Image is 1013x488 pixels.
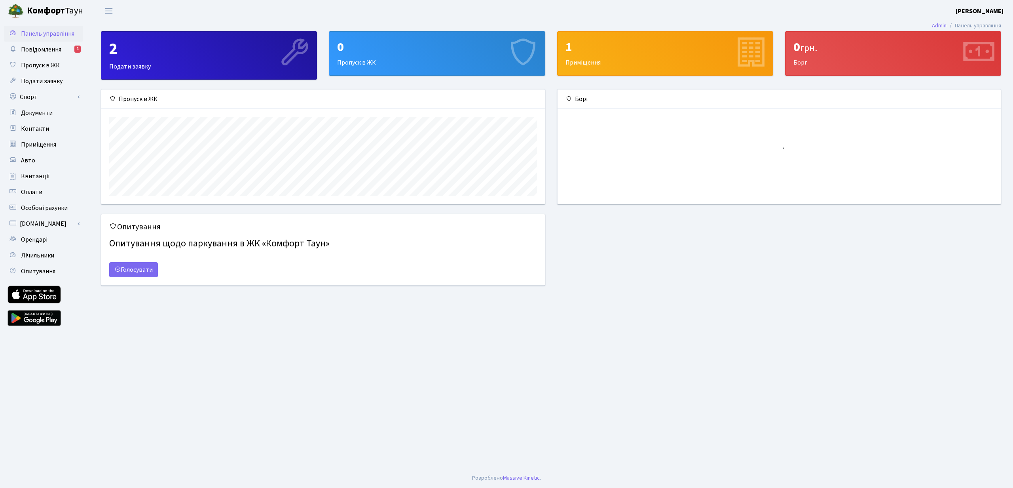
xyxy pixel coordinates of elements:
[4,26,83,42] a: Панель управління
[4,137,83,152] a: Приміщення
[109,222,537,232] h5: Опитування
[4,105,83,121] a: Документи
[4,121,83,137] a: Контакти
[558,32,773,75] div: Приміщення
[21,188,42,196] span: Оплати
[21,267,55,276] span: Опитування
[329,31,545,76] a: 0Пропуск в ЖК
[27,4,83,18] span: Таун
[557,31,773,76] a: 1Приміщення
[21,29,74,38] span: Панель управління
[337,40,537,55] div: 0
[4,152,83,168] a: Авто
[793,40,993,55] div: 0
[101,31,317,80] a: 2Подати заявку
[956,6,1004,16] a: [PERSON_NAME]
[101,32,317,79] div: Подати заявку
[932,21,947,30] a: Admin
[21,77,63,86] span: Подати заявку
[21,251,54,260] span: Лічильники
[21,235,47,244] span: Орендарі
[109,40,309,59] div: 2
[21,61,60,70] span: Пропуск в ЖК
[4,73,83,89] a: Подати заявку
[4,57,83,73] a: Пропуск в ЖК
[503,474,540,482] a: Massive Kinetic
[4,248,83,263] a: Лічильники
[4,263,83,279] a: Опитування
[785,32,1001,75] div: Борг
[329,32,544,75] div: Пропуск в ЖК
[472,474,541,482] div: .
[4,232,83,248] a: Орендарі
[956,7,1004,15] b: [PERSON_NAME]
[109,235,537,253] h4: Опитування щодо паркування в ЖК «Комфорт Таун»
[4,200,83,216] a: Особові рахунки
[109,262,158,277] a: Голосувати
[21,172,50,181] span: Квитанції
[101,90,545,109] div: Пропуск в ЖК
[21,140,56,149] span: Приміщення
[21,109,53,117] span: Документи
[558,90,1001,109] div: Борг
[21,156,35,165] span: Авто
[21,204,68,212] span: Особові рахунки
[947,21,1001,30] li: Панель управління
[920,17,1013,34] nav: breadcrumb
[99,4,119,17] button: Переключити навігацію
[74,46,81,53] div: 1
[21,45,61,54] span: Повідомлення
[4,184,83,200] a: Оплати
[27,4,65,17] b: Комфорт
[800,41,817,55] span: грн.
[8,3,24,19] img: logo.png
[4,216,83,232] a: [DOMAIN_NAME]
[472,474,503,482] a: Розроблено
[4,42,83,57] a: Повідомлення1
[21,124,49,133] span: Контакти
[565,40,765,55] div: 1
[4,89,83,105] a: Спорт
[4,168,83,184] a: Квитанції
